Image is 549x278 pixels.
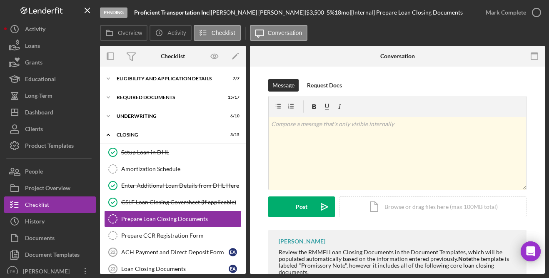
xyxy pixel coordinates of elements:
button: Message [268,79,299,92]
div: Mark Complete [486,4,526,21]
div: Setup Loan in DHL [121,149,241,156]
button: Documents [4,230,96,246]
div: ACH Payment and Direct Deposit Form [121,249,229,256]
div: Request Docs [307,79,342,92]
label: Checklist [212,30,235,36]
div: Loans [25,37,40,56]
div: Loan Closing Documents [121,266,229,272]
button: History [4,213,96,230]
div: Dashboard [25,104,53,123]
div: Long-Term [25,87,52,106]
label: Overview [118,30,142,36]
div: Checklist [25,196,49,215]
button: Request Docs [303,79,346,92]
a: 23Loan Closing DocumentsEA [104,261,242,277]
button: Project Overview [4,180,96,196]
label: Conversation [268,30,302,36]
div: Enter Additional Loan Details from DHL Here [121,182,241,189]
button: Product Templates [4,137,96,154]
b: Proficient Transportation Inc [134,9,209,16]
button: Educational [4,71,96,87]
div: E A [229,248,237,256]
button: Activity [150,25,191,41]
div: Clients [25,121,43,139]
a: Amortization Schedule [104,161,242,177]
a: Prepare CCR Registration Form [104,227,242,244]
div: Required Documents [117,95,219,100]
button: People [4,163,96,180]
div: 6 / 10 [225,114,240,119]
button: Checklist [4,196,96,213]
div: Amortization Schedule [121,166,241,172]
button: Activity [4,21,96,37]
div: Checklist [161,53,185,60]
div: Activity [25,21,45,40]
div: | [Internal] Prepare Loan Closing Documents [349,9,463,16]
button: Document Templates [4,246,96,263]
div: History [25,213,45,232]
button: Conversation [250,25,308,41]
a: Prepare Loan Closing Documents [104,211,242,227]
div: Underwriting [117,114,219,119]
div: Prepare CCR Registration Form [121,232,241,239]
a: Setup Loan in DHL [104,144,242,161]
tspan: 22 [110,250,115,255]
div: Message [272,79,294,92]
tspan: 23 [110,266,115,271]
button: Grants [4,54,96,71]
div: Product Templates [25,137,74,156]
button: Mark Complete [477,4,545,21]
button: Overview [100,25,147,41]
div: Closing [117,132,219,137]
button: Post [268,196,335,217]
div: Document Templates [25,246,80,265]
div: Educational [25,71,56,89]
button: Clients [4,121,96,137]
div: Post [296,196,307,217]
a: CSLF Loan Closing Coversheet (if applicable) [104,194,242,211]
a: 22ACH Payment and Direct Deposit FormEA [104,244,242,261]
a: Enter Additional Loan Details from DHL Here [104,177,242,194]
div: 18 mo [334,9,349,16]
div: | [134,9,211,16]
button: Dashboard [4,104,96,121]
div: $3,500 [306,9,327,16]
div: CSLF Loan Closing Coversheet (if applicable) [121,199,241,206]
text: PE [10,269,15,274]
div: Review the RMMFI Loan Closing Documents in the Document Templates, which will be populated automa... [279,249,518,276]
div: Documents [25,230,55,248]
div: Grants [25,54,42,73]
div: Open Intercom Messenger [521,241,541,261]
div: 3 / 15 [225,132,240,137]
button: Long-Term [4,87,96,104]
button: Checklist [194,25,241,41]
div: [PERSON_NAME] [PERSON_NAME] | [211,9,306,16]
strong: Note [458,255,471,262]
div: E A [229,265,237,273]
div: People [25,163,43,182]
div: Conversation [380,53,415,60]
button: Loans [4,37,96,54]
div: 5 % [327,9,334,16]
div: Pending [100,7,127,18]
div: 15 / 17 [225,95,240,100]
div: [PERSON_NAME] [279,238,325,245]
div: 7 / 7 [225,76,240,81]
div: Prepare Loan Closing Documents [121,216,241,222]
label: Activity [167,30,186,36]
div: Project Overview [25,180,70,199]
